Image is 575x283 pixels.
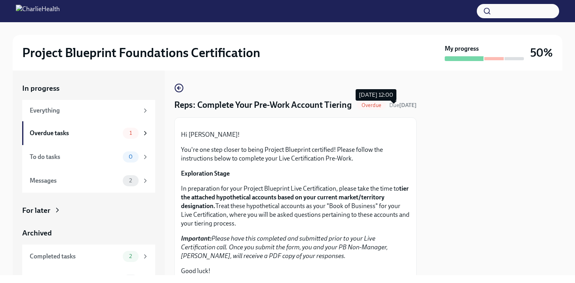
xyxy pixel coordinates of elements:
[30,129,120,138] div: Overdue tasks
[124,178,137,184] span: 2
[22,121,155,145] a: Overdue tasks1
[445,44,479,53] strong: My progress
[181,145,410,163] p: You're one step closer to being Project Blueprint certified! Please follow the instructions below...
[181,130,410,139] p: Hi [PERSON_NAME]!
[30,252,120,261] div: Completed tasks
[22,228,155,238] a: Archived
[181,185,409,210] strong: tier the attached hypothetical accounts based on your current market/territory designation.
[22,205,155,216] a: For later
[181,184,410,228] p: In preparation for your Project Blueprint Live Certification, please take the time to Treat these...
[22,245,155,268] a: Completed tasks2
[124,253,137,259] span: 2
[124,154,137,160] span: 0
[181,170,230,177] strong: Exploration Stage
[22,100,155,121] a: Everything
[181,235,388,260] em: Please have this completed and submitted prior to your Live Certification call. Once you submit t...
[357,102,386,108] span: Overdue
[22,205,50,216] div: For later
[399,102,417,109] strong: [DATE]
[174,99,352,111] h4: Reps: Complete Your Pre-Work Account Tiering
[530,46,553,60] h3: 50%
[22,169,155,193] a: Messages2
[16,5,60,17] img: CharlieHealth
[30,153,120,161] div: To do tasks
[22,45,260,61] h2: Project Blueprint Foundations Certification
[181,235,211,242] strong: Important:
[22,83,155,94] a: In progress
[125,130,137,136] span: 1
[389,102,417,109] span: Due
[30,106,139,115] div: Everything
[30,176,120,185] div: Messages
[22,145,155,169] a: To do tasks0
